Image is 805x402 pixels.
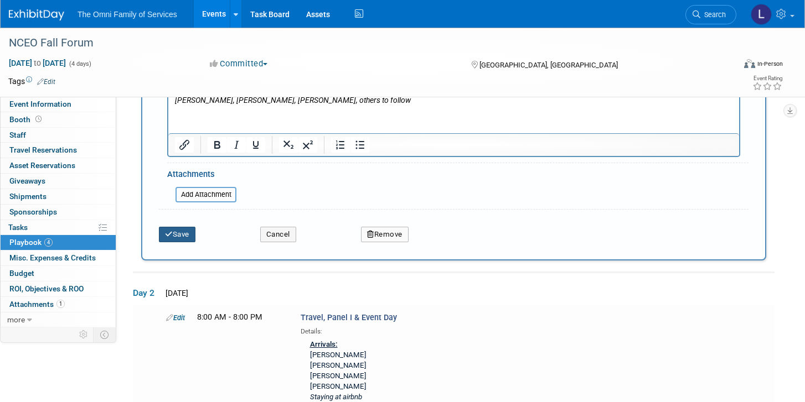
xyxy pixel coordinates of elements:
[279,137,298,153] button: Subscript
[167,169,236,183] div: Attachments
[175,137,194,153] button: Insert/edit link
[7,156,28,165] b: 4 p.m.
[8,58,66,68] span: [DATE] [DATE]
[37,78,55,86] a: Edit
[9,130,26,139] span: Staff
[7,146,42,155] b: Schedule:
[298,137,317,153] button: Superscript
[1,297,116,312] a: Attachments1
[5,33,717,53] div: NCEO Fall Forum
[1,143,116,158] a: Travel Reservations
[32,59,43,67] span: to
[74,327,94,342] td: Personalize Event Tab Strip
[301,323,594,336] div: Details:
[1,250,116,265] a: Misc. Expenses & Credits
[159,227,195,242] button: Save
[7,315,25,324] span: more
[7,4,565,189] p: [PERSON_NAME]* [PERSON_NAME] [PERSON_NAME] [PERSON_NAME] [PERSON_NAME]* [PERSON_NAME]* [PERSON_NA...
[78,10,177,19] span: The Omni Family of Services
[1,128,116,143] a: Staff
[94,327,116,342] td: Toggle Event Tabs
[206,58,272,70] button: Committed
[310,340,338,348] b: Arrivals:
[9,284,84,293] span: ROI, Objectives & ROO
[9,176,45,185] span: Giveaways
[479,61,618,69] span: [GEOGRAPHIC_DATA], [GEOGRAPHIC_DATA]
[68,60,91,67] span: (4 days)
[9,207,57,216] span: Sponsorships
[7,124,116,133] i: *staying at [GEOGRAPHIC_DATA]
[752,76,782,81] div: Event Rating
[9,161,75,170] span: Asset Reservations
[1,312,116,327] a: more
[685,5,736,24] a: Search
[9,115,44,124] span: Booth
[1,205,116,220] a: Sponsorships
[9,238,53,247] span: Playbook
[8,223,28,232] span: Tasks
[8,76,55,87] td: Tags
[7,179,242,187] i: [PERSON_NAME], [PERSON_NAME], [PERSON_NAME], others to follow
[757,60,783,68] div: In-Person
[1,235,116,250] a: Playbook4
[208,137,226,153] button: Bold
[301,313,397,322] span: Travel, Panel I & Event Day
[331,137,350,153] button: Numbered list
[9,145,77,154] span: Travel Reservations
[6,4,565,189] body: Rich Text Area. Press ALT-0 for help.
[246,137,265,153] button: Underline
[310,393,362,401] i: Staying at airbnb
[9,253,96,262] span: Misc. Expenses & Credits
[668,58,783,74] div: Event Format
[361,227,409,242] button: Remove
[1,174,116,189] a: Giveaways
[751,4,772,25] img: Lauren Ryan
[9,192,47,201] span: Shipments
[1,266,116,281] a: Budget
[197,312,262,322] span: 8:00 AM - 8:00 PM
[9,269,34,278] span: Budget
[1,97,116,112] a: Event Information
[7,5,36,14] b: Arrivals:
[1,281,116,296] a: ROI, Objectives & ROO
[1,112,116,127] a: Booth
[44,238,53,247] span: 4
[1,220,116,235] a: Tasks
[56,300,65,308] span: 1
[700,11,726,19] span: Search
[260,227,296,242] button: Cancel
[1,158,116,173] a: Asset Reservations
[350,137,369,153] button: Bullet list
[162,289,188,297] span: [DATE]
[1,189,116,204] a: Shipments
[166,314,185,322] a: Edit
[744,59,755,68] img: Format-Inperson.png
[133,287,161,299] span: Day 2
[227,137,246,153] button: Italic
[9,300,65,309] span: Attachments
[9,100,71,108] span: Event Information
[9,9,64,20] img: ExhibitDay
[33,115,44,123] span: Booth not reserved yet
